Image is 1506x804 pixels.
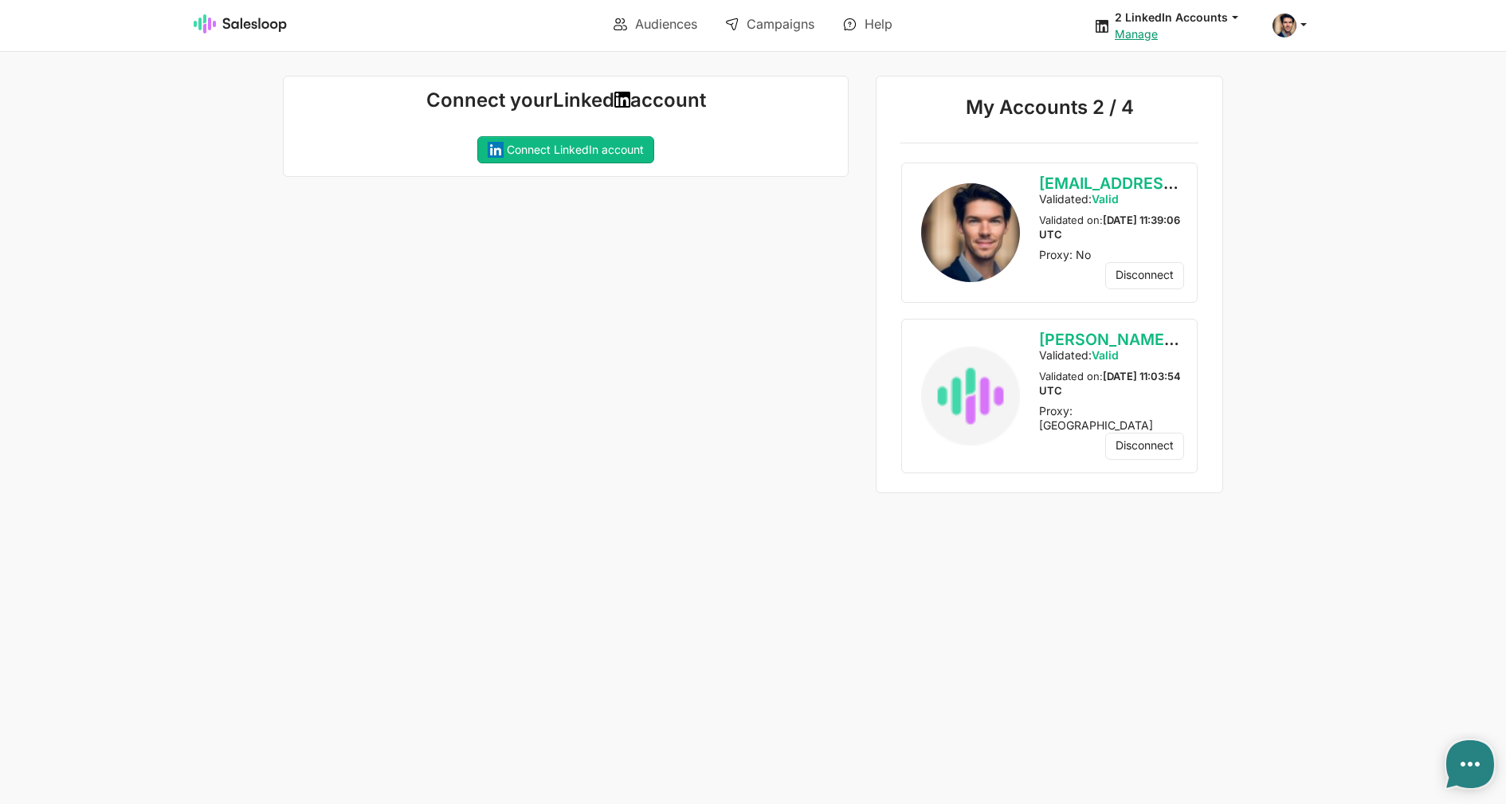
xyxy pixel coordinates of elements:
[477,136,654,163] a: Connect LinkedIn account
[832,10,904,37] a: Help
[1039,404,1184,433] p: Proxy: [GEOGRAPHIC_DATA]
[1039,370,1181,397] small: Validated on:
[1039,248,1184,262] p: Proxy: No
[1039,214,1180,241] small: Validated on:
[1039,370,1181,397] strong: [DATE] 11:03:54 UTC
[296,89,835,112] h1: Connect your account
[1092,348,1119,362] span: Valid
[1039,330,1441,349] span: [PERSON_NAME][EMAIL_ADDRESS][DOMAIN_NAME]
[1039,192,1184,206] p: Validated:
[1115,27,1158,41] a: Manage
[553,88,614,112] strong: Linked
[1039,348,1184,363] p: Validated:
[194,14,288,33] img: Salesloop
[714,10,826,37] a: Campaigns
[1105,262,1184,289] a: Disconnect
[900,96,1198,124] p: My Accounts 2 / 4
[1039,174,1310,193] span: [EMAIL_ADDRESS][DOMAIN_NAME]
[1105,433,1184,460] a: Disconnect
[1115,10,1253,25] button: 2 LinkedIn Accounts
[488,142,504,158] img: linkedin-square-logo.svg
[921,183,1020,282] img: Profile Image
[1039,214,1180,241] strong: [DATE] 11:39:06 UTC
[602,10,708,37] a: Audiences
[1092,192,1119,206] span: Valid
[921,382,934,395] img: Profile Image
